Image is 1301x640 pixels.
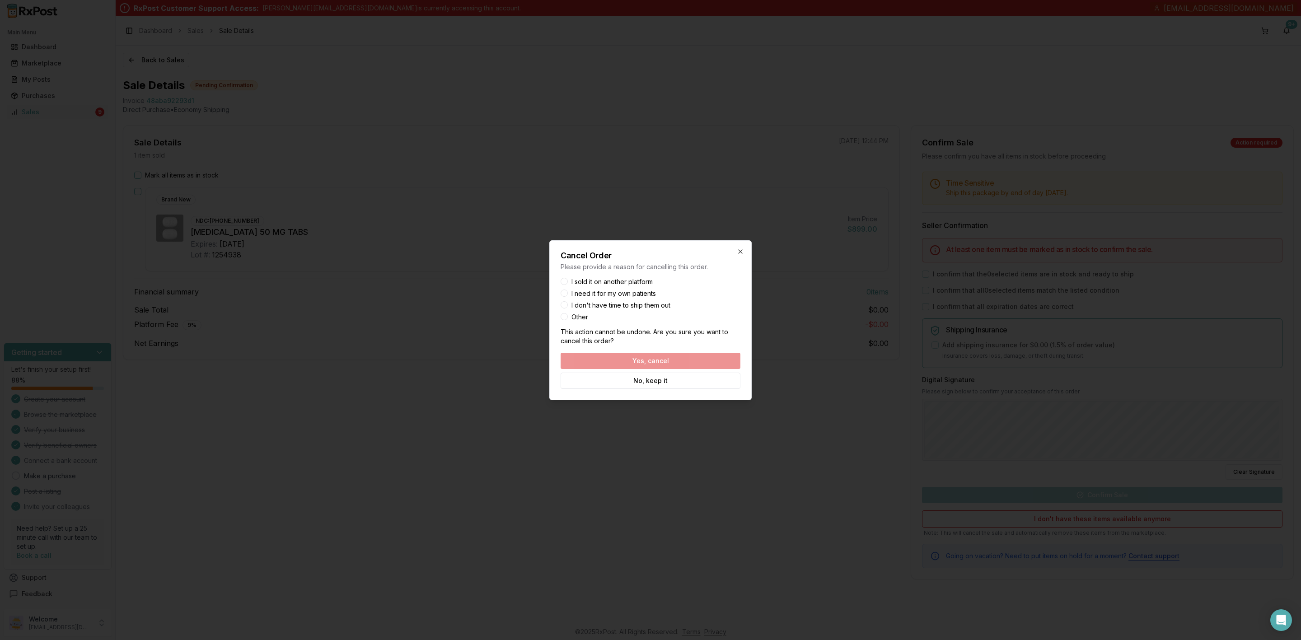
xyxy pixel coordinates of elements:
label: Other [571,314,588,320]
p: This action cannot be undone. Are you sure you want to cancel this order? [561,327,740,346]
label: I need it for my own patients [571,290,656,297]
label: I don't have time to ship them out [571,302,670,308]
label: I sold it on another platform [571,279,653,285]
h2: Cancel Order [561,252,740,260]
button: No, keep it [561,373,740,389]
p: Please provide a reason for cancelling this order. [561,262,740,271]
